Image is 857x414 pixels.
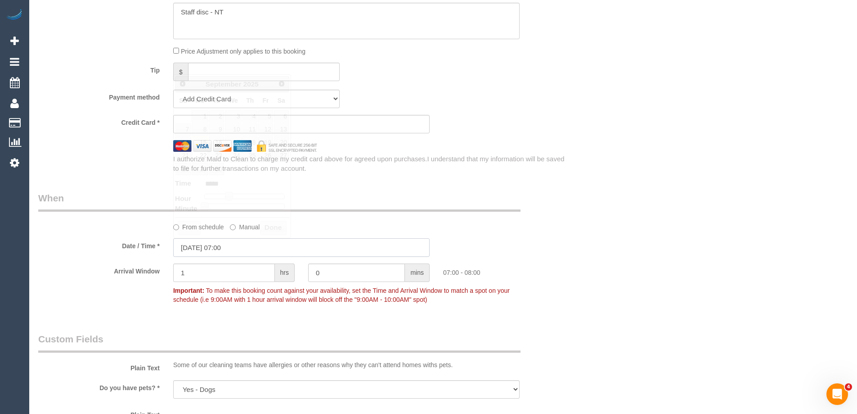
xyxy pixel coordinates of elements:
[258,136,273,149] a: 19
[225,110,242,123] a: 3
[38,332,520,353] legend: Custom Fields
[826,383,848,405] iframe: Intercom live chat
[192,110,208,123] a: 1
[166,154,571,173] div: I authorize Maid to Clean to charge my credit card above for agreed upon purchases.
[173,63,188,81] span: $
[5,9,23,22] img: Automaid Logo
[178,221,201,235] button: Now
[209,136,224,149] a: 16
[225,136,242,149] a: 17
[225,150,242,162] a: 24
[258,150,273,162] a: 26
[31,63,166,75] label: Tip
[213,97,220,104] span: Tuesday
[192,163,208,175] a: 29
[173,287,204,294] strong: Important:
[179,80,186,87] span: Prev
[175,194,191,205] dt: Hour
[192,136,208,149] a: 15
[258,123,273,136] a: 12
[263,97,269,104] span: Friday
[173,360,520,369] p: Some of our cleaning teams have allergies or other reasons why they can't attend homes withs pets.
[845,383,852,391] span: 4
[229,97,238,104] span: Wednesday
[173,238,430,257] input: DD/MM/YYYY HH:MM
[243,80,259,88] span: 2025
[31,115,166,127] label: Credit Card *
[274,136,289,149] a: 20
[181,120,422,128] iframe: Secure card payment input frame
[436,264,571,277] div: 07:00 - 08:00
[278,97,285,104] span: Saturday
[196,97,205,104] span: Monday
[275,264,295,282] span: hrs
[192,123,208,136] a: 8
[175,178,191,190] dt: Time
[175,123,191,136] a: 7
[175,204,197,215] dt: Minute
[181,48,305,55] span: Price Adjustment only applies to this booking
[38,191,520,212] legend: When
[405,264,430,282] span: mins
[192,150,208,162] a: 22
[206,80,242,88] span: September
[209,150,224,162] a: 23
[175,136,191,149] a: 14
[209,163,224,175] a: 30
[173,287,510,303] span: To make this booking count against your availability, set the Time and Arrival Window to match a ...
[209,110,224,123] a: 2
[31,380,166,392] label: Do you have pets? *
[242,110,257,123] a: 4
[175,163,191,175] a: 28
[274,150,289,162] a: 27
[175,150,191,162] a: 21
[246,97,254,104] span: Thursday
[179,97,187,104] span: Sunday
[31,238,166,250] label: Date / Time *
[275,77,288,90] a: Next
[274,110,289,123] a: 6
[242,136,257,149] a: 18
[225,123,242,136] a: 10
[176,77,189,90] a: Prev
[31,360,166,373] label: Plain Text
[31,264,166,276] label: Arrival Window
[166,140,324,151] img: credit cards
[260,221,287,235] button: Done
[278,80,285,87] span: Next
[258,110,273,123] a: 5
[31,90,166,102] label: Payment method
[242,150,257,162] a: 25
[242,123,257,136] a: 11
[209,123,224,136] a: 9
[274,123,289,136] a: 13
